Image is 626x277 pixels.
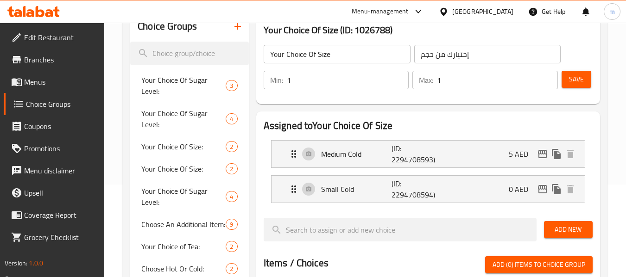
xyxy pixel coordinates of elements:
[563,182,577,196] button: delete
[141,141,226,152] span: Your Choice Of Size:
[509,148,536,160] p: 5 AED
[130,102,248,135] div: Your Choice Of Sugar Level:4
[226,115,237,123] span: 4
[569,74,584,85] span: Save
[130,180,248,213] div: Your Choice Of Sugar Level:4
[264,119,593,133] h2: Assigned to Your Choice Of Size
[509,184,536,195] p: 0 AED
[130,69,248,102] div: Your Choice Of Sugar Level:3
[130,235,248,258] div: Your Choice of Tea:2
[563,147,577,161] button: delete
[226,192,237,201] span: 4
[141,74,226,97] span: Your Choice Of Sugar Level:
[141,163,226,174] span: Your Choice Of Size:
[130,158,248,180] div: Your Choice Of Size:2
[4,115,105,137] a: Coupons
[141,241,226,252] span: Your Choice of Tea:
[24,54,97,65] span: Branches
[4,204,105,226] a: Coverage Report
[226,263,237,274] div: Choices
[141,219,226,230] span: Choose An Additional Item:
[4,71,105,93] a: Menus
[24,143,97,154] span: Promotions
[226,220,237,229] span: 9
[226,80,237,91] div: Choices
[24,232,97,243] span: Grocery Checklist
[550,147,563,161] button: duplicate
[272,141,585,167] div: Expand
[4,182,105,204] a: Upsell
[419,74,433,86] p: Max:
[226,142,237,151] span: 2
[141,263,226,274] span: Choose Hot Or Cold:
[24,32,97,43] span: Edit Restaurant
[130,42,248,65] input: search
[141,108,226,130] span: Your Choice Of Sugar Level:
[141,185,226,208] span: Your Choice Of Sugar Level:
[24,187,97,198] span: Upsell
[493,259,585,271] span: Add (0) items to choice group
[264,218,537,241] input: search
[270,74,283,86] p: Min:
[4,49,105,71] a: Branches
[226,241,237,252] div: Choices
[536,182,550,196] button: edit
[321,184,392,195] p: Small Cold
[551,224,585,235] span: Add New
[4,160,105,182] a: Menu disclaimer
[352,6,409,17] div: Menu-management
[4,93,105,115] a: Choice Groups
[4,26,105,49] a: Edit Restaurant
[130,213,248,235] div: Choose An Additional Item:9
[24,76,97,87] span: Menus
[4,226,105,248] a: Grocery Checklist
[24,165,97,176] span: Menu disclaimer
[24,209,97,221] span: Coverage Report
[226,265,237,273] span: 2
[264,256,329,270] h2: Items / Choices
[264,23,593,37] h3: Your Choice Of Size (ID: 1026788)
[226,113,237,124] div: Choices
[4,137,105,160] a: Promotions
[226,242,237,251] span: 2
[272,176,585,203] div: Expand
[226,141,237,152] div: Choices
[485,256,593,273] button: Add (0) items to choice group
[550,182,563,196] button: duplicate
[264,136,593,172] li: Expand
[226,219,237,230] div: Choices
[544,221,593,238] button: Add New
[226,163,237,174] div: Choices
[264,172,593,207] li: Expand
[226,191,237,202] div: Choices
[24,121,97,132] span: Coupons
[536,147,550,161] button: edit
[392,178,439,200] p: (ID: 2294708594)
[29,257,43,269] span: 1.0.0
[562,71,591,88] button: Save
[392,143,439,165] p: (ID: 2294708593)
[226,165,237,173] span: 2
[130,135,248,158] div: Your Choice Of Size:2
[226,81,237,90] span: 3
[26,98,97,110] span: Choice Groups
[5,257,27,269] span: Version:
[609,6,615,17] span: m
[452,6,513,17] div: [GEOGRAPHIC_DATA]
[321,148,392,160] p: Medium Cold
[138,19,197,33] h2: Choice Groups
